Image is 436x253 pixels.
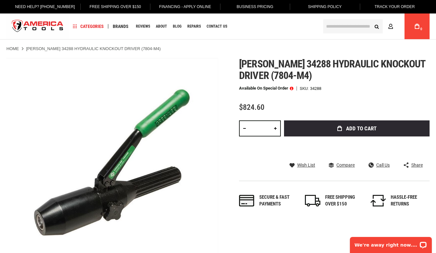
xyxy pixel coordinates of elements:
[369,162,390,168] a: Call Us
[6,46,19,52] a: Home
[136,24,150,28] span: Reviews
[346,233,436,253] iframe: LiveChat chat widget
[70,22,107,31] a: Categories
[308,4,342,9] span: Shipping Policy
[26,46,161,51] strong: [PERSON_NAME] 34288 HYDRAULIC KNOCKOUT DRIVER (7804-M4)
[187,24,201,28] span: Repairs
[325,194,364,208] div: FREE SHIPPING OVER $150
[336,163,355,167] span: Compare
[173,24,182,28] span: Blog
[391,194,430,208] div: HASSLE-FREE RETURNS
[370,20,383,32] button: Search
[376,163,390,167] span: Call Us
[239,103,264,112] span: $824.60
[239,58,425,82] span: [PERSON_NAME] 34288 hydraulic knockout driver (7804-m4)
[153,22,170,31] a: About
[184,22,204,31] a: Repairs
[259,194,298,208] div: Secure & fast payments
[305,195,320,206] img: shipping
[204,22,230,31] a: Contact Us
[239,86,293,91] p: Available on Special Order
[370,195,386,206] img: returns
[310,86,321,91] div: 34288
[133,22,153,31] a: Reviews
[6,14,69,39] a: store logo
[239,195,254,206] img: payments
[207,24,227,28] span: Contact Us
[420,27,422,31] span: 0
[411,13,423,39] a: 0
[284,120,430,136] button: Add to Cart
[346,126,377,131] span: Add to Cart
[283,138,431,157] iframe: Secure express checkout frame
[329,162,355,168] a: Compare
[289,162,315,168] a: Wish List
[170,22,184,31] a: Blog
[300,86,310,91] strong: SKU
[156,24,167,28] span: About
[411,163,423,167] span: Share
[6,14,69,39] img: America Tools
[297,163,315,167] span: Wish List
[113,24,129,29] span: Brands
[110,22,131,31] a: Brands
[73,24,104,29] span: Categories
